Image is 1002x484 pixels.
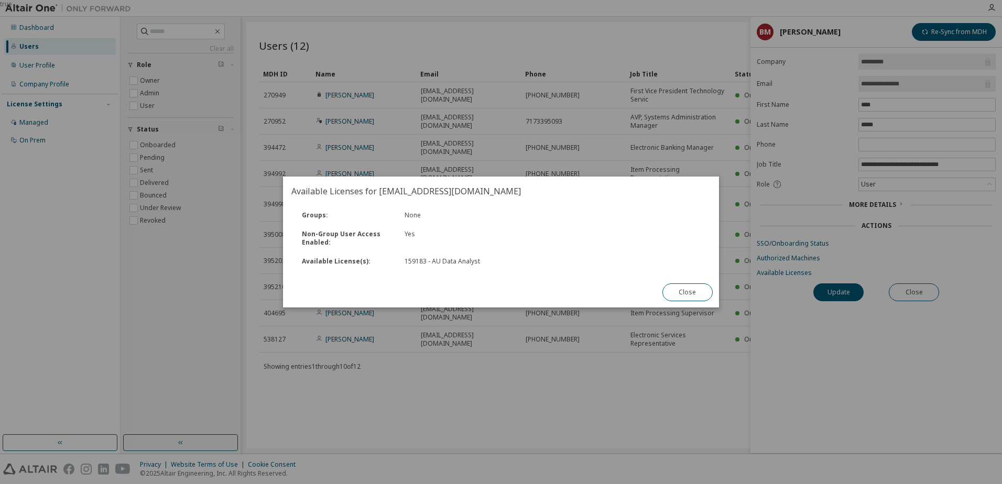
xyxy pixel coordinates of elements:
div: 159183 - AU Data Analyst [405,257,546,266]
div: Available License(s) : [296,257,398,266]
div: Yes [398,230,552,247]
div: Groups : [296,211,398,219]
button: Close [662,283,713,301]
div: None [398,211,552,219]
h2: Available Licenses for [EMAIL_ADDRESS][DOMAIN_NAME] [283,177,719,206]
div: Non-Group User Access Enabled : [296,230,398,247]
